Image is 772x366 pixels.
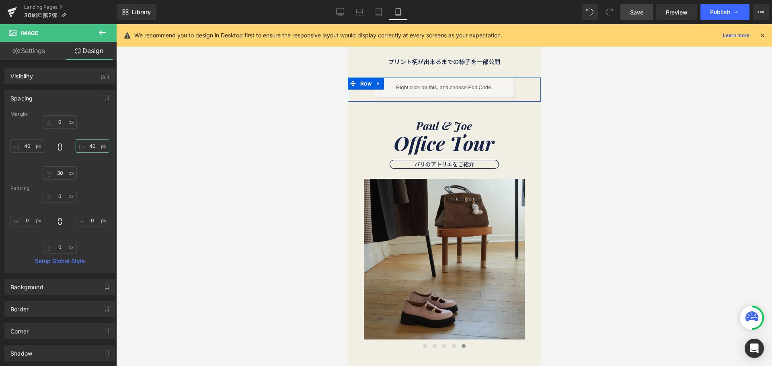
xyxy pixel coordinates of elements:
input: 0 [43,166,77,180]
span: Publish [710,9,730,15]
div: Corner [10,323,29,335]
button: More [753,4,769,20]
div: Background [10,279,43,290]
div: Open Intercom Messenger [745,339,764,358]
div: Spacing [10,90,33,102]
a: Desktop [331,4,350,20]
input: 0 [76,139,109,153]
button: Undo [582,4,598,20]
a: Landing Pages [24,4,117,10]
div: Margin [10,111,109,117]
span: Library [132,8,151,16]
div: Padding [10,186,109,191]
span: Row [10,53,26,65]
input: 0 [43,190,77,203]
input: 0 [10,139,44,153]
a: Learn more [720,31,753,40]
a: Setup Global Style [10,258,109,264]
span: 30周年第2弾 [24,12,57,18]
p: We recommend you to design in Desktop first to ensure the responsive layout would display correct... [134,31,502,40]
input: 0 [43,115,77,129]
input: 0 [76,214,109,227]
a: Expand / Collapse [26,53,36,65]
button: Redo [601,4,617,20]
a: Tablet [369,4,388,20]
a: Laptop [350,4,369,20]
div: Visibility [10,68,33,80]
span: Image [21,30,38,36]
a: Preview [656,4,697,20]
input: 0 [10,214,44,227]
div: Border [10,301,29,313]
a: Mobile [388,4,408,20]
div: (All) [101,68,109,82]
div: Shadow [10,346,32,357]
span: Preview [666,8,688,16]
a: Design [60,42,118,60]
a: New Library [117,4,156,20]
span: Save [630,8,643,16]
input: 0 [43,241,77,254]
button: Publish [700,4,749,20]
